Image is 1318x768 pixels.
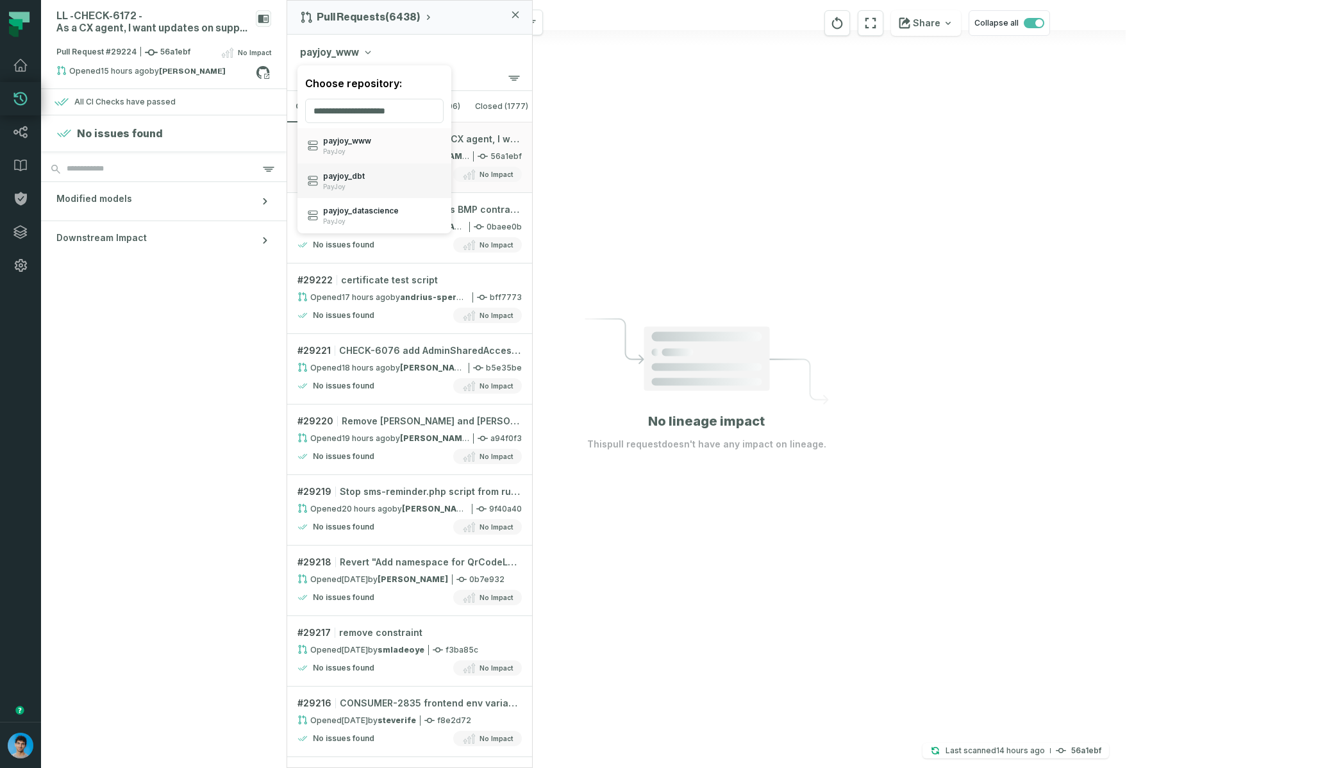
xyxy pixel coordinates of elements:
[297,65,451,233] div: payjoy_www
[297,68,451,99] div: Choose repository:
[323,171,365,181] span: payjoy_dbt
[14,705,26,716] div: Tooltip anchor
[323,183,365,191] span: PayJoy
[300,45,372,60] button: payjoy_www
[8,733,33,758] img: avatar of Omri Ildis
[323,136,371,146] span: payjoy_www
[323,217,399,226] span: PayJoy
[323,206,399,216] span: payjoy_datascience
[323,147,371,156] span: PayJoy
